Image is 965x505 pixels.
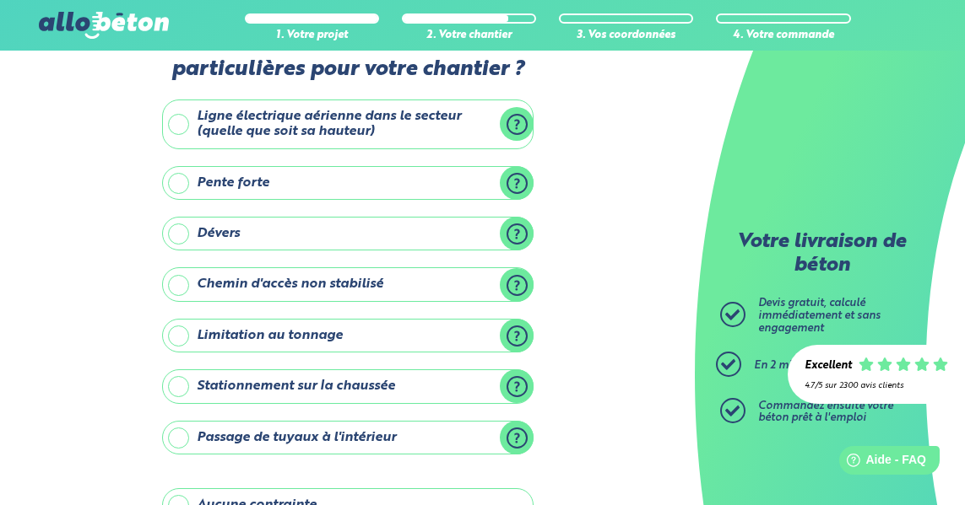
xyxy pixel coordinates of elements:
div: 4. Votre commande [716,30,850,42]
iframe: Help widget launcher [815,439,946,486]
span: En 2 minutes top chrono [754,360,880,371]
div: 1. Votre projet [245,30,379,42]
label: Passage de tuyaux à l'intérieur [162,421,534,454]
img: allobéton [39,12,169,39]
div: 3. Vos coordonnées [559,30,693,42]
label: Y-a t-il des contraintes particulières pour votre chantier ? [162,33,534,83]
label: Limitation au tonnage [162,319,534,352]
span: Commandez ensuite votre béton prêt à l'emploi [758,400,893,424]
span: Devis gratuit, calculé immédiatement et sans engagement [758,298,881,333]
div: Excellent [805,360,852,373]
div: 2. Votre chantier [402,30,536,42]
label: Pente forte [162,166,534,200]
label: Stationnement sur la chaussée [162,369,534,403]
label: Chemin d'accès non stabilisé [162,267,534,301]
label: Dévers [162,217,534,250]
label: Ligne électrique aérienne dans le secteur (quelle que soit sa hauteur) [162,99,534,149]
p: Votre livraison de béton [724,231,919,277]
div: 4.7/5 sur 2300 avis clients [805,381,948,390]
